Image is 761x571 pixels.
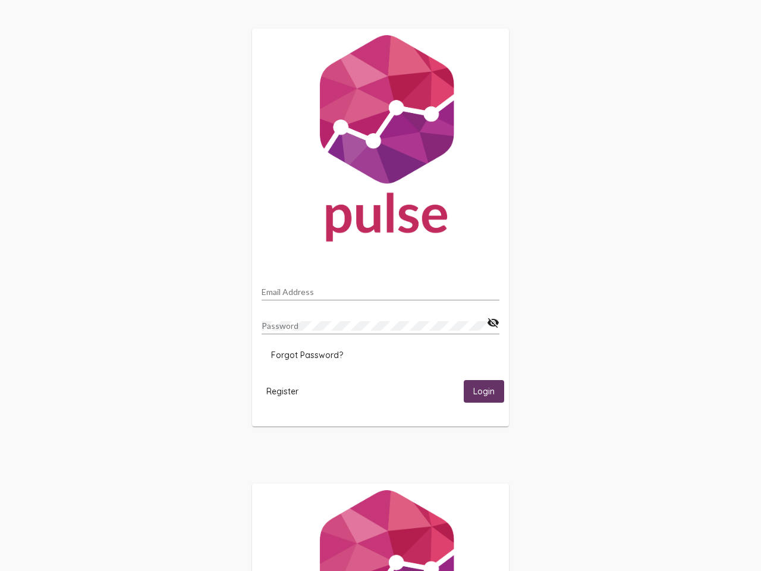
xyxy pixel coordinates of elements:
button: Login [464,380,504,402]
button: Forgot Password? [262,344,353,366]
span: Forgot Password? [271,350,343,360]
span: Register [266,386,298,397]
img: Pulse For Good Logo [252,29,509,253]
button: Register [257,380,308,402]
mat-icon: visibility_off [487,316,499,330]
span: Login [473,387,495,397]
